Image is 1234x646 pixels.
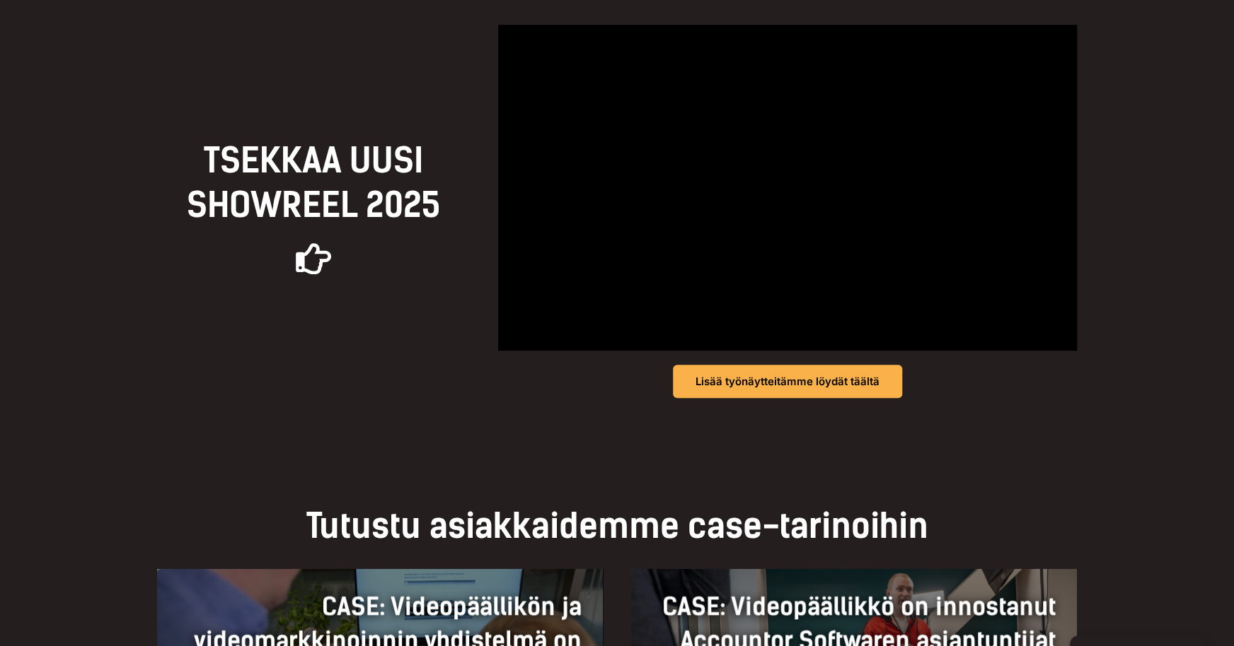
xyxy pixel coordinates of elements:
[498,25,1077,350] iframe: vimeo-videosoitin
[696,376,880,387] span: Lisää työnäytteitämme löydät täältä
[157,139,470,227] h2: TSEKKAA UUSI Showreel 2025
[673,365,902,398] a: Lisää työnäytteitämme löydät täältä
[157,504,1077,548] h2: Tutustu asiakkaidemme case-tarinoihin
